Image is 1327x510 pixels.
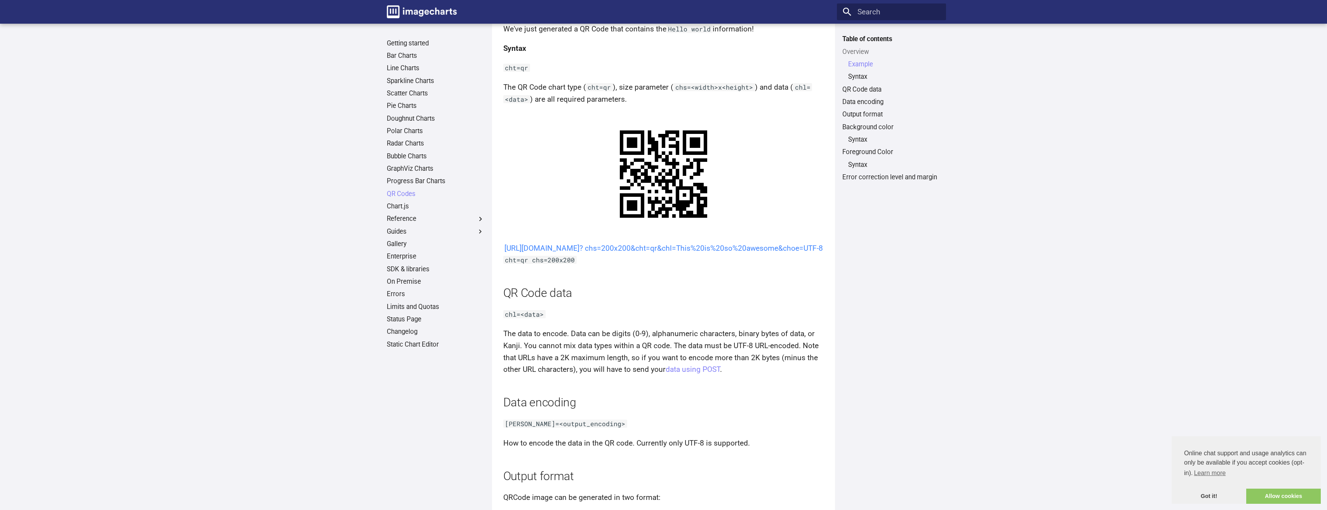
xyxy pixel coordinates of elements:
a: Foreground Color [842,148,940,156]
a: allow cookies [1246,489,1321,504]
a: On Premise [387,278,485,286]
a: Static Chart Editor [387,340,485,349]
a: Error correction level and margin [842,173,940,182]
a: data using POST [666,365,720,374]
a: Scatter Charts [387,89,485,98]
p: We've just generated a QR Code that contains the information! [503,23,824,35]
nav: Table of contents [837,35,946,181]
a: Output format [842,110,940,119]
a: [URL][DOMAIN_NAME]? chs=200x200&cht=qr&chl=This%20is%20so%20awesome&choe=UTF-8 [504,244,823,253]
code: cht=qr [503,64,530,72]
code: Hello world [666,25,713,33]
a: QR Code data [842,85,940,94]
a: Errors [387,290,485,298]
nav: Overview [842,60,940,81]
a: Line Charts [387,64,485,73]
a: Pie Charts [387,102,485,110]
a: dismiss cookie message [1172,489,1246,504]
a: learn more about cookies [1193,467,1227,479]
a: Doughnut Charts [387,114,485,123]
nav: Foreground Color [842,161,940,169]
code: [PERSON_NAME]=<output_encoding> [503,420,628,428]
a: Limits and Quotas [387,303,485,311]
label: Table of contents [837,35,946,43]
input: Search [837,3,946,20]
p: The data to encode. Data can be digits (0-9), alphanumeric characters, binary bytes of data, or K... [503,328,824,376]
a: Data encoding [842,98,940,106]
a: SDK & libraries [387,265,485,274]
label: Guides [387,227,485,236]
h4: Syntax [503,43,824,55]
a: Enterprise [387,252,485,261]
a: Progress Bar Charts [387,177,485,186]
a: Sparkline Charts [387,77,485,85]
img: chart [602,113,725,235]
a: Syntax [848,135,941,144]
h2: Data encoding [503,394,824,411]
a: Background color [842,123,940,132]
p: QRCode image can be generated in two format: [503,492,824,504]
a: Example [848,60,941,69]
code: chl=<data> [503,310,546,318]
a: Radar Charts [387,139,485,148]
img: logo [387,5,457,18]
code: cht=qr [586,83,613,91]
p: The QR Code chart type ( ), size parameter ( ) and data ( ) are all required parameters. [503,82,824,105]
a: QR Codes [387,190,485,198]
h2: Output format [503,468,824,484]
span: Online chat support and usage analytics can only be available if you accept cookies (opt-in). [1184,449,1308,479]
a: Syntax [848,161,941,169]
a: Syntax [848,73,941,81]
h2: QR Code data [503,285,824,301]
a: Getting started [387,39,485,48]
a: Chart.js [387,202,485,211]
a: Changelog [387,328,485,336]
code: cht=qr chs=200x200 [503,256,577,264]
a: Polar Charts [387,127,485,135]
a: Status Page [387,315,485,324]
p: How to encode the data in the QR code. Currently only UTF-8 is supported. [503,437,824,449]
code: chs=<width>x<height> [673,83,755,91]
a: Overview [842,48,940,56]
a: Bubble Charts [387,152,485,161]
a: Image-Charts documentation [383,2,460,22]
a: Bar Charts [387,52,485,60]
nav: Background color [842,135,940,144]
label: Reference [387,215,485,223]
div: cookieconsent [1172,436,1321,504]
a: GraphViz Charts [387,165,485,173]
a: Gallery [387,240,485,248]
